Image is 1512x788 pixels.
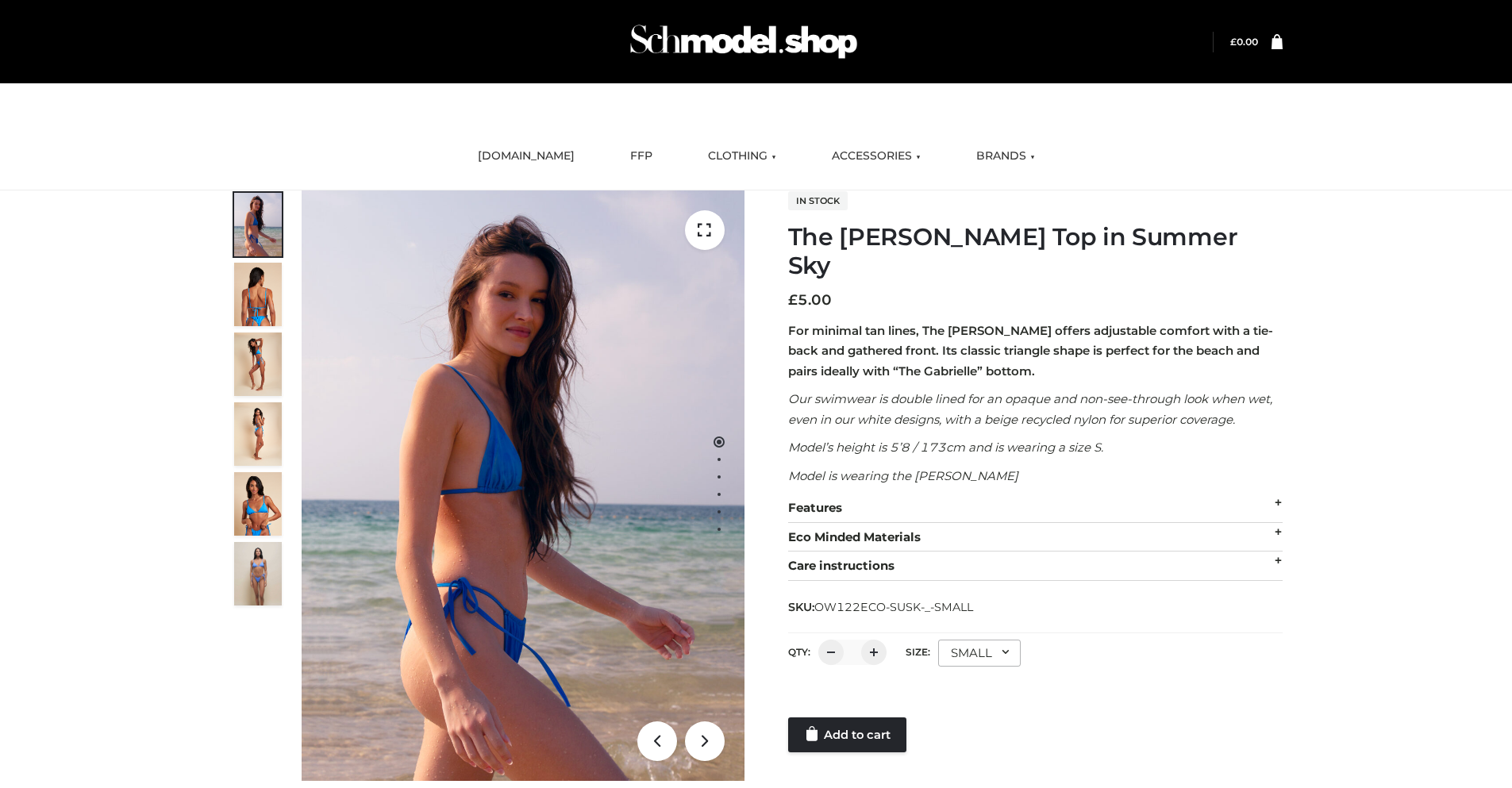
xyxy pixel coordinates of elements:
[1230,36,1258,48] bdi: 0.00
[234,402,282,466] img: 3.Alex-top_CN-1-1-2.jpg
[466,139,587,174] a: [DOMAIN_NAME]
[788,468,1018,483] em: Model is wearing the [PERSON_NAME]
[1230,36,1237,48] span: £
[696,139,788,174] a: CLOTHING
[234,542,282,605] img: SSVC.jpg
[814,600,973,614] span: OW122ECO-SUSK-_-SMALL
[788,291,832,309] bdi: 5.00
[234,332,282,396] img: 4.Alex-top_CN-1-1-2.jpg
[788,223,1283,280] h1: The [PERSON_NAME] Top in Summer Sky
[788,598,975,617] span: SKU:
[625,10,863,73] img: Schmodel Admin 964
[234,263,282,326] img: 5.Alex-top_CN-1-1_1-1.jpg
[788,323,1273,379] strong: For minimal tan lines, The [PERSON_NAME] offers adjustable comfort with a tie-back and gathered f...
[234,472,282,536] img: 2.Alex-top_CN-1-1-2.jpg
[964,139,1047,174] a: BRANDS
[788,494,1283,523] div: Features
[788,717,906,752] a: Add to cart
[906,646,930,658] label: Size:
[820,139,933,174] a: ACCESSORIES
[1230,36,1258,48] a: £0.00
[788,646,810,658] label: QTY:
[788,523,1283,552] div: Eco Minded Materials
[234,193,282,256] img: 1.Alex-top_SS-1_4464b1e7-c2c9-4e4b-a62c-58381cd673c0-1.jpg
[788,391,1272,427] em: Our swimwear is double lined for an opaque and non-see-through look when wet, even in our white d...
[302,190,744,781] img: 1.Alex-top_SS-1_4464b1e7-c2c9-4e4b-a62c-58381cd673c0 (1)
[938,640,1021,667] div: SMALL
[788,552,1283,581] div: Care instructions
[788,440,1103,455] em: Model’s height is 5’8 / 173cm and is wearing a size S.
[618,139,664,174] a: FFP
[788,291,798,309] span: £
[788,191,848,210] span: In stock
